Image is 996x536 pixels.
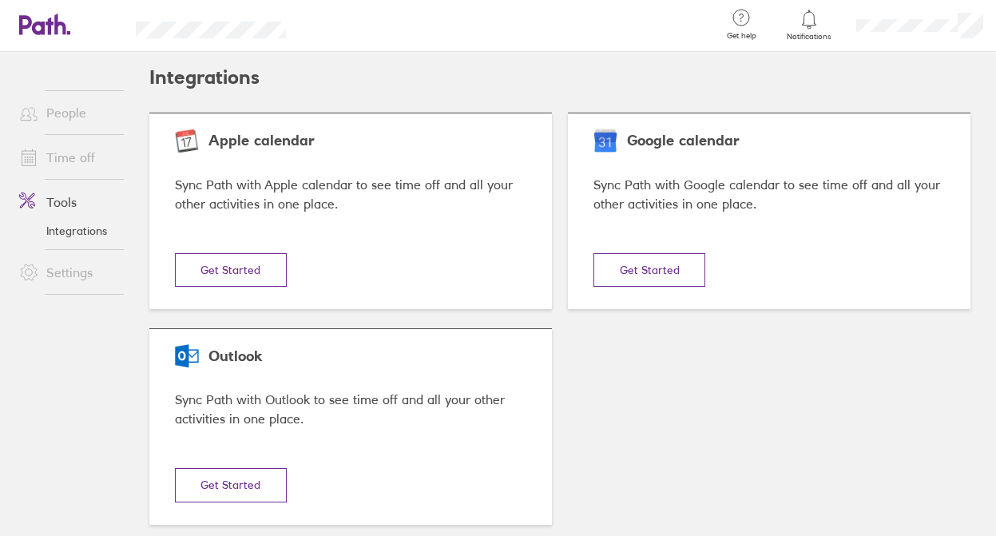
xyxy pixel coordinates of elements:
[175,253,287,287] button: Get Started
[149,52,260,103] h2: Integrations
[716,31,768,41] span: Get help
[175,133,526,149] div: Apple calendar
[593,253,705,287] button: Get Started
[6,256,135,288] a: Settings
[175,468,287,502] button: Get Started
[175,348,526,365] div: Outlook
[6,218,135,244] a: Integrations
[175,175,526,215] div: Sync Path with Apple calendar to see time off and all your other activities in one place.
[593,175,945,215] div: Sync Path with Google calendar to see time off and all your other activities in one place.
[6,186,135,218] a: Tools
[6,97,135,129] a: People
[784,32,835,42] span: Notifications
[175,390,526,430] div: Sync Path with Outlook to see time off and all your other activities in one place.
[6,141,135,173] a: Time off
[593,133,945,149] div: Google calendar
[784,8,835,42] a: Notifications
